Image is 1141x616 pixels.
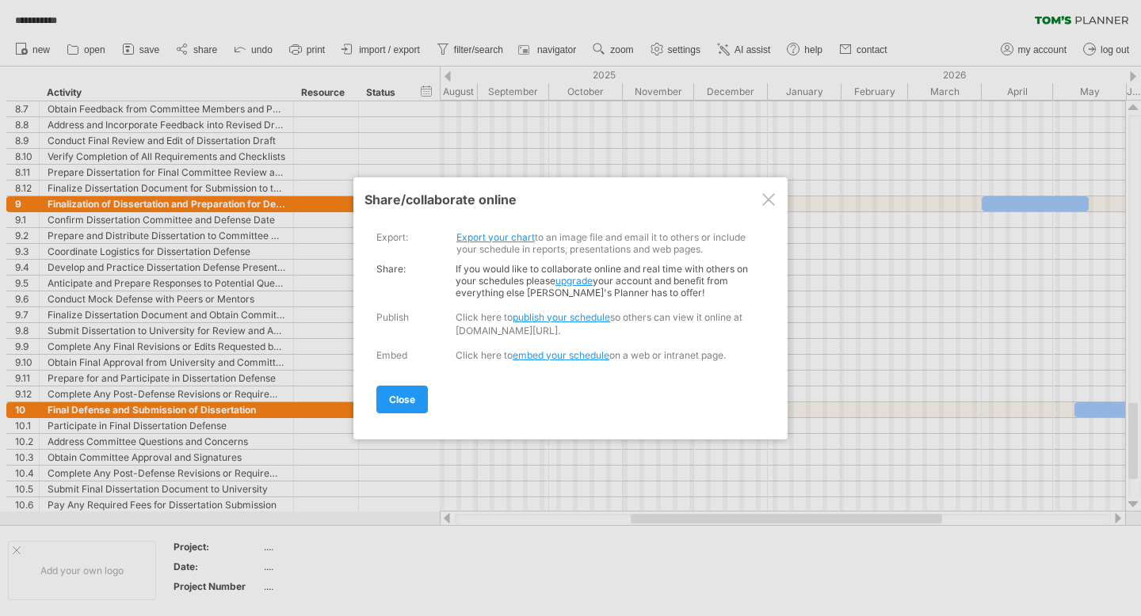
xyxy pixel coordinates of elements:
[456,231,535,243] a: Export your chart
[456,310,757,337] div: Click here to so others can view it online at [DOMAIN_NAME][URL].
[513,311,610,323] a: publish your schedule
[456,349,757,361] div: Click here to on a web or intranet page.
[376,311,409,323] div: Publish
[376,231,408,243] div: export:
[376,386,428,413] a: close
[389,394,415,405] span: close
[376,255,757,298] div: If you would like to collaborate online and real time with others on your schedules please your a...
[513,349,609,361] a: embed your schedule
[555,275,593,287] a: upgrade
[364,192,777,207] div: share/collaborate online
[376,349,407,361] div: Embed
[376,219,757,255] div: to an image file and email it to others or include your schedule in reports, presentations and we...
[376,263,406,275] strong: Share:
